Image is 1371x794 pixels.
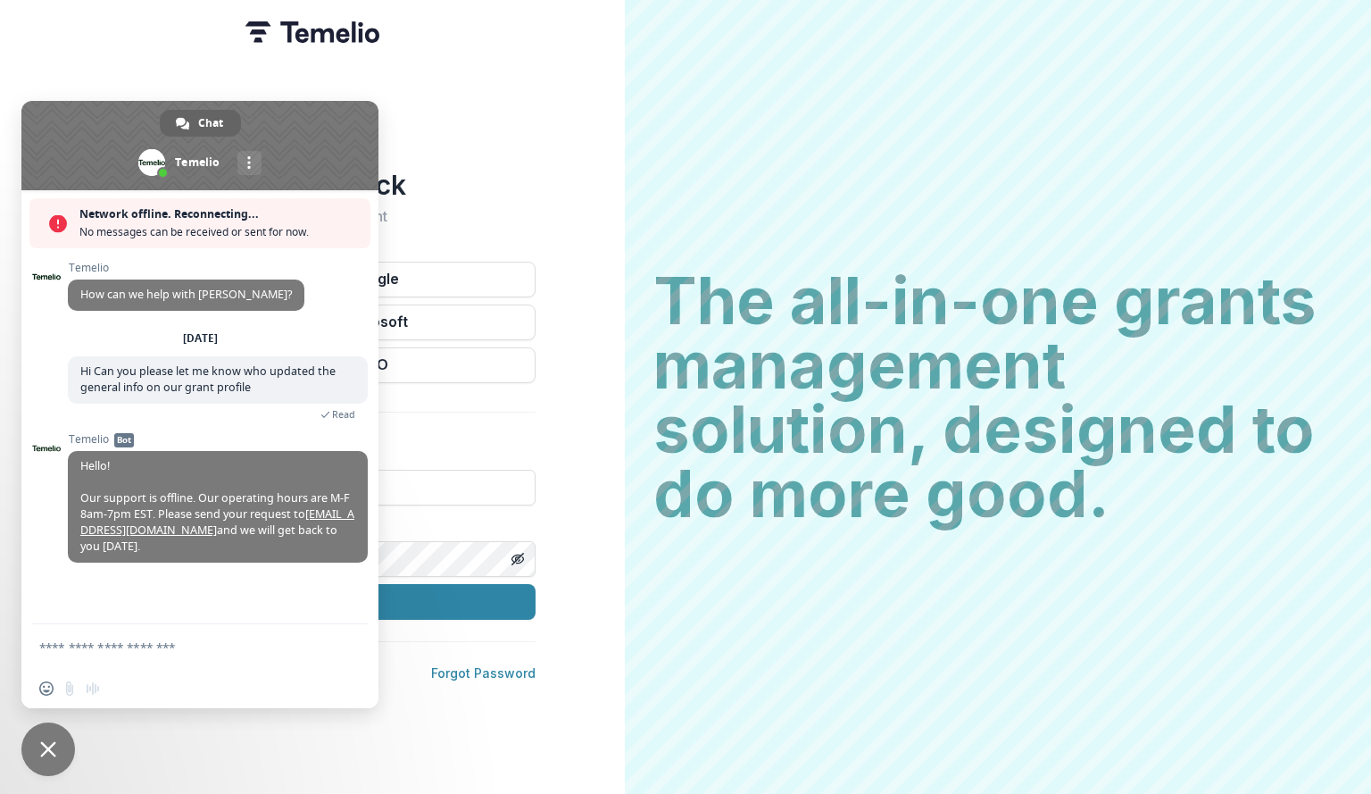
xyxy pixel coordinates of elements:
[198,110,223,137] span: Chat
[431,665,536,681] a: Forgot Password
[79,223,361,241] span: No messages can be received or sent for now.
[80,506,354,538] a: [EMAIL_ADDRESS][DOMAIN_NAME]
[39,624,325,669] textarea: Compose your message...
[183,333,218,344] div: [DATE]
[503,545,532,573] button: Toggle password visibility
[21,723,75,776] a: Close chat
[68,433,368,446] span: Temelio
[332,408,355,421] span: Read
[79,205,361,223] span: Network offline. Reconnecting...
[68,262,304,274] span: Temelio
[245,21,379,43] img: Temelio
[39,681,54,696] span: Insert an emoji
[80,287,292,302] span: How can we help with [PERSON_NAME]?
[80,458,354,554] span: Hello! Our support is offline. Our operating hours are M-F 8am-7pm EST. Please send your request ...
[160,110,241,137] a: Chat
[80,364,336,395] span: Hi Can you please let me know who updated the general info on our grant profile
[114,433,134,447] span: Bot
